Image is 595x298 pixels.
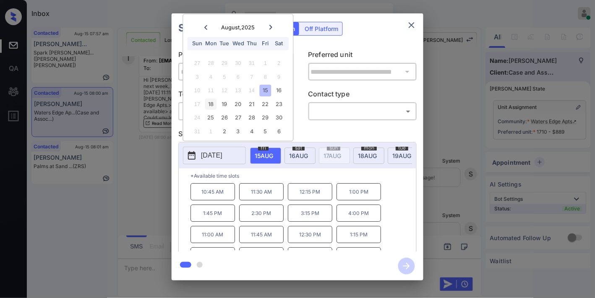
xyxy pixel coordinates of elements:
div: Sat [273,38,284,49]
div: Fri [260,38,271,49]
span: 16 AUG [289,152,308,159]
div: Not available Tuesday, July 29th, 2025 [219,58,230,69]
p: 12:30 PM [288,226,332,243]
div: Choose Thursday, September 4th, 2025 [246,126,258,137]
p: 2:30 PM [239,205,284,222]
div: Not available Sunday, August 24th, 2025 [192,112,203,124]
div: Sun [192,38,203,49]
p: 1:45 PM [191,205,235,222]
div: In Person [180,104,285,118]
div: Not available Friday, August 1st, 2025 [260,58,271,69]
div: Choose Friday, August 22nd, 2025 [260,98,271,110]
div: Not available Wednesday, August 13th, 2025 [232,85,244,96]
button: close [403,17,420,34]
div: month 2025-08 [186,57,290,138]
div: Choose Friday, September 5th, 2025 [260,126,271,137]
div: Tue [219,38,230,49]
p: [DATE] [201,150,222,161]
p: Preferred unit [308,49,417,63]
div: Off Platform [300,22,342,35]
div: Not available Sunday, August 31st, 2025 [192,126,203,137]
p: Tour type [178,89,287,102]
p: *Available time slots [191,168,416,183]
div: Not available Wednesday, July 30th, 2025 [232,58,244,69]
div: Choose Thursday, August 21st, 2025 [246,98,258,110]
div: Not available Thursday, July 31st, 2025 [246,58,258,69]
div: Choose Monday, August 18th, 2025 [205,98,217,110]
div: Not available Sunday, August 17th, 2025 [192,98,203,110]
div: Choose Tuesday, August 19th, 2025 [219,98,230,110]
span: mon [361,145,377,150]
p: 10:45 AM [191,183,235,200]
div: Thu [246,38,258,49]
div: Not available Wednesday, August 6th, 2025 [232,71,244,83]
div: Not available Friday, August 8th, 2025 [260,71,271,83]
p: 3:15 PM [288,205,332,222]
span: 19 AUG [392,152,411,159]
p: Select slot [178,129,417,142]
div: Choose Wednesday, August 27th, 2025 [232,112,244,124]
button: [DATE] [183,147,246,164]
div: date-select [353,148,384,164]
div: Not available Tuesday, August 12th, 2025 [219,85,230,96]
p: 11:30 AM [239,183,284,200]
div: Choose Wednesday, August 20th, 2025 [232,98,244,110]
div: Choose Saturday, August 23rd, 2025 [273,98,284,110]
div: Choose Saturday, August 16th, 2025 [273,85,284,96]
button: btn-next [393,255,420,277]
span: sat [292,145,305,150]
div: Not available Sunday, August 10th, 2025 [192,85,203,96]
p: 2:00 PM [191,247,235,264]
p: Preferred community [178,49,287,63]
div: Not available Monday, July 28th, 2025 [205,58,217,69]
p: 11:45 AM [239,226,284,243]
div: date-select [284,148,316,164]
div: Not available Monday, August 11th, 2025 [205,85,217,96]
p: 1:00 PM [337,183,381,200]
p: 1:15 PM [337,226,381,243]
div: Wed [232,38,244,49]
div: Not available Saturday, August 9th, 2025 [273,71,284,83]
div: Choose Saturday, August 30th, 2025 [273,112,284,124]
div: Choose Monday, August 25th, 2025 [205,112,217,124]
div: Not available Monday, August 4th, 2025 [205,71,217,83]
div: Mon [205,38,217,49]
p: 12:15 PM [288,183,332,200]
h2: Schedule Tour [172,13,257,43]
div: Not available Thursday, August 14th, 2025 [246,85,258,96]
div: Not available Thursday, August 7th, 2025 [246,71,258,83]
div: Choose Friday, August 29th, 2025 [260,112,271,124]
span: fri [258,145,269,150]
p: 3:30 PM [288,247,332,264]
span: 18 AUG [358,152,377,159]
p: 4:15 PM [337,247,381,264]
div: Choose Saturday, September 6th, 2025 [273,126,284,137]
span: tue [396,145,408,150]
div: Choose Wednesday, September 3rd, 2025 [232,126,244,137]
span: 15 AUG [255,152,273,159]
p: 4:00 PM [337,205,381,222]
p: 2:45 PM [239,247,284,264]
div: Choose Tuesday, August 26th, 2025 [219,112,230,124]
div: Not available Sunday, August 3rd, 2025 [192,71,203,83]
p: 11:00 AM [191,226,235,243]
div: Not available Sunday, July 27th, 2025 [192,58,203,69]
div: Choose Tuesday, September 2nd, 2025 [219,126,230,137]
div: date-select [250,148,281,164]
div: Not available Tuesday, August 5th, 2025 [219,71,230,83]
p: Contact type [308,89,417,102]
div: Choose Thursday, August 28th, 2025 [246,112,258,124]
div: Not available Monday, September 1st, 2025 [205,126,217,137]
div: date-select [388,148,419,164]
div: Choose Friday, August 15th, 2025 [260,85,271,96]
div: Not available Saturday, August 2nd, 2025 [273,58,284,69]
